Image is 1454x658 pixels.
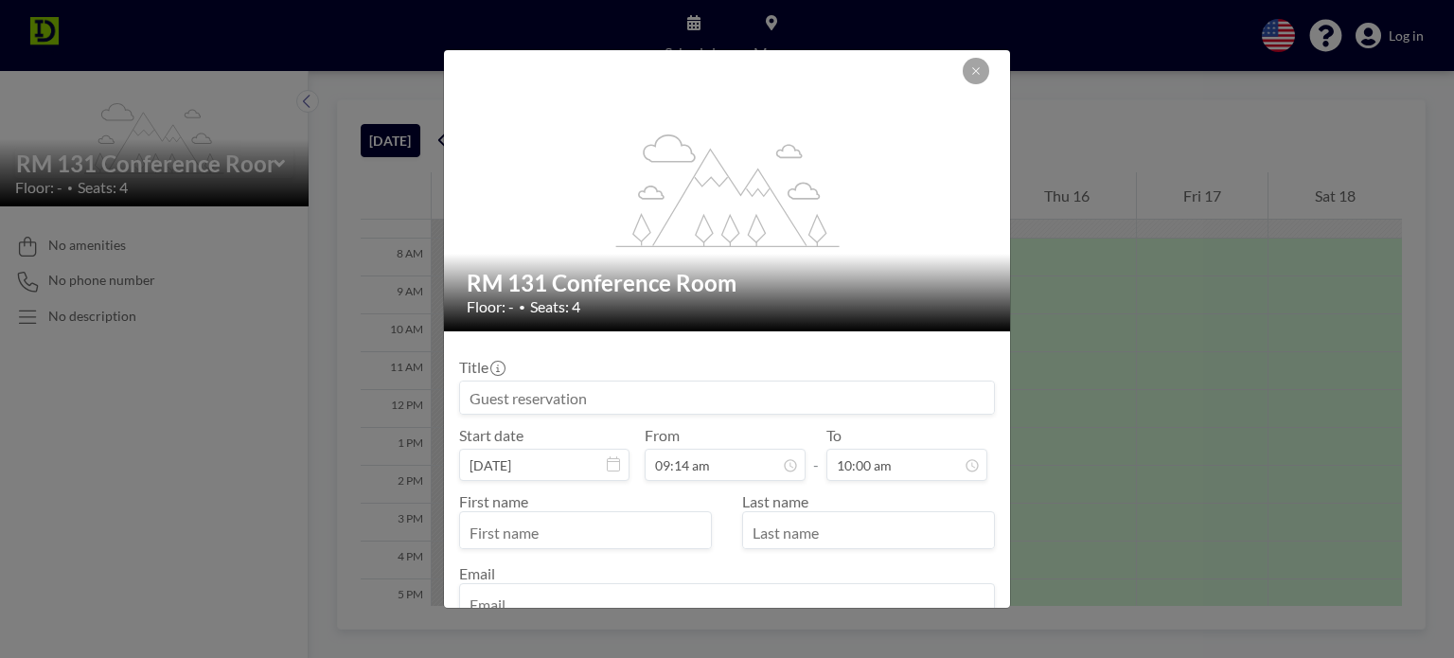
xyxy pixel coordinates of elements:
[460,516,711,548] input: First name
[459,426,523,445] label: Start date
[742,492,808,510] label: Last name
[519,300,525,314] span: •
[813,433,819,474] span: -
[616,133,840,246] g: flex-grow: 1.2;
[467,269,989,297] h2: RM 131 Conference Room
[467,297,514,316] span: Floor: -
[530,297,580,316] span: Seats: 4
[459,564,495,582] label: Email
[645,426,680,445] label: From
[459,492,528,510] label: First name
[743,516,994,548] input: Last name
[460,382,994,414] input: Guest reservation
[460,588,994,620] input: Email
[459,358,504,377] label: Title
[826,426,842,445] label: To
